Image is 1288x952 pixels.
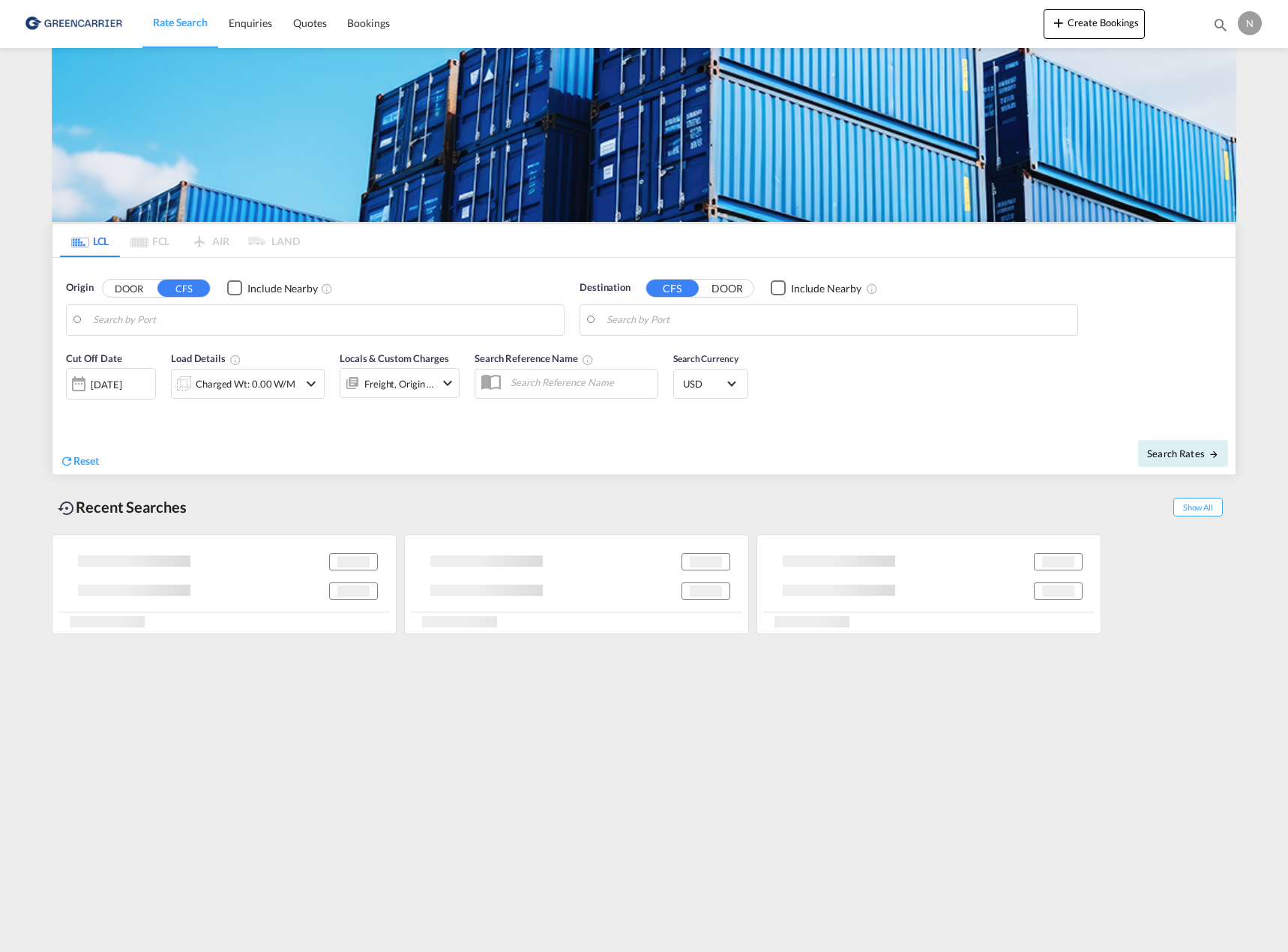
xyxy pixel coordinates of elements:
div: Charged Wt: 0.00 W/Micon-chevron-down [171,369,325,399]
div: [DATE] [91,378,121,391]
div: Freight Origin Destinationicon-chevron-down [340,368,460,398]
span: Search Reference Name [475,352,594,364]
md-icon: icon-chevron-down [302,375,320,393]
div: icon-magnify [1212,16,1229,39]
md-icon: Chargeable Weight [229,354,241,366]
span: Show All [1173,498,1223,516]
input: Search by Port [607,309,1070,331]
span: Enquiries [229,16,272,29]
md-icon: Unchecked: Ignores neighbouring ports when fetching rates.Checked : Includes neighbouring ports w... [866,283,878,295]
span: Load Details [171,352,241,364]
div: Include Nearby [247,281,318,296]
button: Search Ratesicon-arrow-right [1138,440,1228,467]
md-icon: icon-backup-restore [58,499,76,517]
img: b0b18ec08afe11efb1d4932555f5f09d.png [22,7,124,40]
input: Search by Port [93,309,556,331]
md-icon: Your search will be saved by the below given name [582,354,594,366]
span: Search Rates [1147,448,1219,460]
input: Search Reference Name [503,371,657,394]
button: CFS [157,280,210,297]
md-tab-item: LCL [60,224,120,257]
md-checkbox: Checkbox No Ink [771,280,861,296]
md-datepicker: Select [66,398,77,418]
div: icon-refreshReset [60,454,99,470]
img: GreenCarrierFCL_LCL.png [52,48,1236,222]
div: Recent Searches [52,490,193,524]
span: Destination [580,280,631,295]
div: [DATE] [66,368,156,400]
md-checkbox: Checkbox No Ink [227,280,318,296]
md-icon: icon-refresh [60,454,73,468]
button: icon-plus 400-fgCreate Bookings [1044,9,1145,39]
md-pagination-wrapper: Use the left and right arrow keys to navigate between tabs [60,224,300,257]
span: Quotes [293,16,326,29]
span: Origin [66,280,93,295]
span: Bookings [347,16,389,29]
md-icon: Unchecked: Ignores neighbouring ports when fetching rates.Checked : Includes neighbouring ports w... [321,283,333,295]
span: USD [683,377,725,391]
md-select: Select Currency: $ USDUnited States Dollar [681,373,740,394]
span: Locals & Custom Charges [340,352,449,364]
div: Freight Origin Destination [364,373,435,394]
div: Charged Wt: 0.00 W/M [196,373,295,394]
span: Search Currency [673,353,738,364]
md-icon: icon-plus 400-fg [1050,13,1068,31]
span: Reset [73,454,99,467]
button: DOOR [103,280,155,297]
span: Rate Search [153,16,208,28]
md-icon: icon-chevron-down [439,374,457,392]
button: CFS [646,280,699,297]
div: Origin DOOR CFS Checkbox No InkUnchecked: Ignores neighbouring ports when fetching rates.Checked ... [52,258,1236,475]
md-icon: icon-arrow-right [1209,449,1219,460]
md-icon: icon-magnify [1212,16,1229,33]
div: N [1238,11,1262,35]
span: Cut Off Date [66,352,122,364]
div: Include Nearby [791,281,861,296]
button: DOOR [701,280,753,297]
